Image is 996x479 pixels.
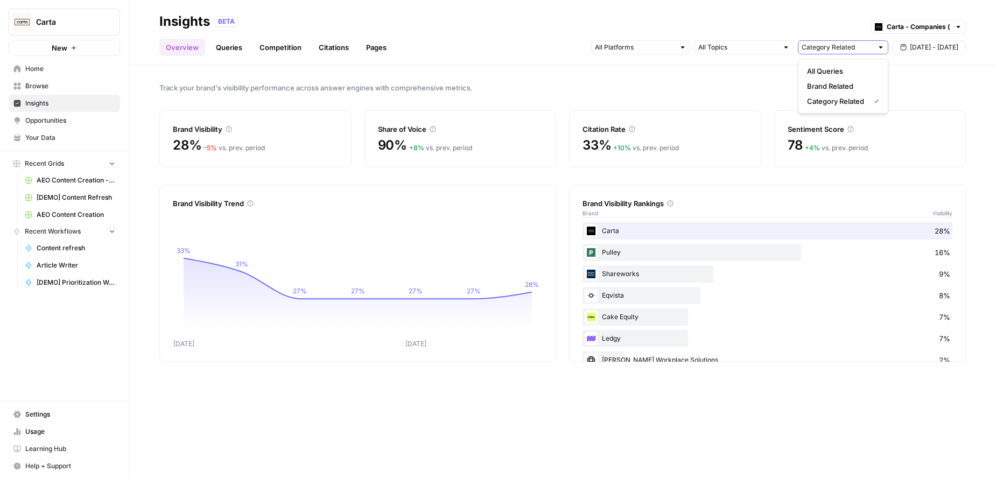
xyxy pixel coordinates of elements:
div: Shareworks [583,265,952,283]
span: New [52,43,67,53]
span: 28% [173,137,201,154]
a: Insights [9,95,120,112]
span: [DEMO] Prioritization Workflow for creation [37,278,115,287]
div: Share of Voice [378,124,543,135]
tspan: 27% [467,287,481,295]
a: Opportunities [9,112,120,129]
a: AEO Content Creation - Fund Mgmt [20,172,120,189]
span: 9% [939,269,950,279]
span: Usage [25,427,115,436]
input: All Platforms [595,42,675,53]
div: Pulley [583,244,952,261]
span: Brand [583,209,598,217]
a: Overview [159,39,205,56]
a: Your Data [9,129,120,146]
span: All Queries [807,66,875,76]
input: All Topics [698,42,778,53]
div: Brand Visibility [173,124,338,135]
div: Cake Equity [583,308,952,326]
div: Brand Visibility Trend [173,198,543,209]
span: 8% [939,290,950,301]
tspan: 31% [235,260,248,268]
tspan: 27% [351,287,365,295]
a: AEO Content Creation [20,206,120,223]
span: AEO Content Creation - Fund Mgmt [37,175,115,185]
img: co3w649im0m6efu8dv1ax78du890 [585,267,598,280]
a: Home [9,60,120,78]
div: Insights [159,13,210,30]
div: vs. prev. period [409,143,472,153]
span: + 4 % [805,144,820,152]
a: Settings [9,406,120,423]
img: fe4fikqdqe1bafe3px4l1blbafc7 [585,311,598,323]
span: Category Related [807,96,865,107]
a: Article Writer [20,257,120,274]
button: Recent Grids [9,156,120,172]
a: Browse [9,78,120,95]
span: Brand Related [807,81,875,91]
img: u02qnnqpa7ceiw6p01io3how8agt [585,246,598,259]
span: Learning Hub [25,444,115,454]
button: Workspace: Carta [9,9,120,36]
tspan: 27% [293,287,307,295]
div: Eqvista [583,287,952,304]
button: [DATE] - [DATE] [893,40,966,54]
span: [DATE] - [DATE] [910,43,958,52]
div: vs. prev. period [805,143,868,153]
a: Learning Hub [9,440,120,457]
img: ojwm89iittpj2j2x5tgvhrn984bb [585,289,598,302]
img: Carta Logo [12,12,32,32]
a: Pages [360,39,393,56]
span: Opportunities [25,116,115,125]
a: Content refresh [20,240,120,257]
span: 7% [939,333,950,344]
span: + 10 % [613,144,631,152]
tspan: [DATE] [405,340,426,348]
span: Settings [25,410,115,419]
span: – 5 % [204,144,217,152]
span: Track your brand's visibility performance across answer engines with comprehensive metrics. [159,82,966,93]
input: Category Related [802,42,873,53]
span: + 8 % [409,144,424,152]
div: Brand Visibility Rankings [583,198,952,209]
div: vs. prev. period [204,143,265,153]
div: Citation Rate [583,124,748,135]
span: Home [25,64,115,74]
button: New [9,40,120,56]
span: 78 [788,137,803,154]
span: Your Data [25,133,115,143]
div: Carta [583,222,952,240]
div: Ledgy [583,330,952,347]
span: Carta [36,17,101,27]
input: Carta - Companies (cap table) [887,22,950,32]
a: [DEMO] Prioritization Workflow for creation [20,274,120,291]
span: Insights [25,98,115,108]
span: 2% [939,355,950,365]
span: Browse [25,81,115,91]
button: Help + Support [9,457,120,475]
a: Queries [209,39,249,56]
span: 90% [378,137,407,154]
tspan: [DATE] [173,340,194,348]
div: BETA [214,16,239,27]
span: Recent Workflows [25,227,81,236]
div: vs. prev. period [613,143,679,153]
span: 28% [935,226,950,236]
span: Visibility [932,209,952,217]
a: Competition [253,39,308,56]
button: Recent Workflows [9,223,120,240]
div: Sentiment Score [788,124,953,135]
span: AEO Content Creation [37,210,115,220]
span: [DEMO] Content Refresh [37,193,115,202]
span: Content refresh [37,243,115,253]
a: Usage [9,423,120,440]
img: 4pynuglrc3sixi0so0f0dcx4ule5 [585,332,598,345]
span: 33% [583,137,611,154]
span: Article Writer [37,260,115,270]
a: [DEMO] Content Refresh [20,189,120,206]
tspan: 33% [177,246,191,255]
span: Recent Grids [25,159,64,168]
tspan: 28% [525,280,539,288]
a: Citations [312,39,355,56]
div: [PERSON_NAME] Workplace Solutions [583,351,952,369]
